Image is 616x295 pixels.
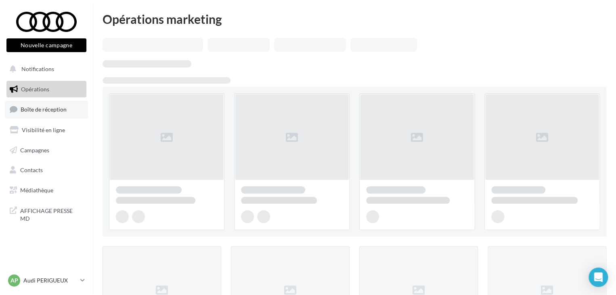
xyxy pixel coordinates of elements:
[103,13,606,25] div: Opérations marketing
[5,122,88,139] a: Visibilité en ligne
[20,146,49,153] span: Campagnes
[6,273,86,288] a: AP Audi PERIGUEUX
[5,182,88,199] a: Médiathèque
[21,86,49,93] span: Opérations
[6,38,86,52] button: Nouvelle campagne
[10,276,18,284] span: AP
[5,142,88,159] a: Campagnes
[589,268,608,287] div: Open Intercom Messenger
[21,106,67,113] span: Boîte de réception
[20,166,43,173] span: Contacts
[5,162,88,179] a: Contacts
[20,187,53,194] span: Médiathèque
[5,101,88,118] a: Boîte de réception
[5,202,88,226] a: AFFICHAGE PRESSE MD
[5,61,85,78] button: Notifications
[23,276,77,284] p: Audi PERIGUEUX
[21,65,54,72] span: Notifications
[5,81,88,98] a: Opérations
[22,126,65,133] span: Visibilité en ligne
[20,205,83,223] span: AFFICHAGE PRESSE MD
